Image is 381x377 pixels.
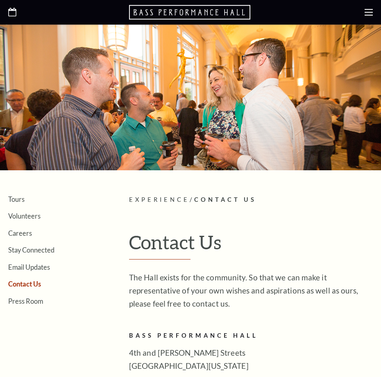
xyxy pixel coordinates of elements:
h2: Bass Performance Hall [129,331,373,341]
a: Contact Us [8,280,41,288]
p: 4th and [PERSON_NAME] Streets [GEOGRAPHIC_DATA][US_STATE] [129,346,373,372]
a: Stay Connected [8,246,54,254]
a: Press Room [8,297,43,305]
h1: Contact Us [129,232,373,260]
a: Email Updates [8,263,50,271]
a: Tours [8,195,25,203]
span: Contact Us [194,196,256,203]
a: Careers [8,229,32,237]
a: Volunteers [8,212,41,220]
span: Experience [129,196,190,203]
p: The Hall exists for the community. So that we can make it representative of your own wishes and a... [129,271,373,310]
p: / [129,195,373,205]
